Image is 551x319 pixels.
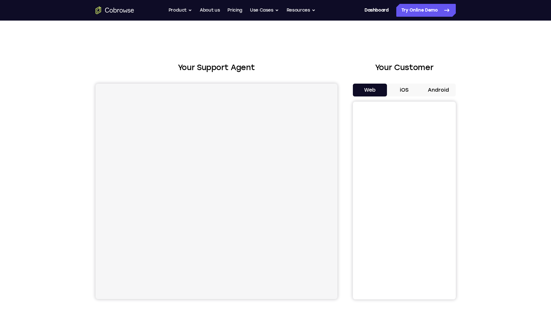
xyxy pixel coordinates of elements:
[96,6,134,14] a: Go to the home page
[387,84,421,96] button: iOS
[353,62,456,73] h2: Your Customer
[250,4,279,17] button: Use Cases
[227,4,242,17] a: Pricing
[200,4,220,17] a: About us
[353,84,387,96] button: Web
[169,4,192,17] button: Product
[421,84,456,96] button: Android
[364,4,389,17] a: Dashboard
[287,4,316,17] button: Resources
[96,84,337,299] iframe: Agent
[96,62,337,73] h2: Your Support Agent
[396,4,456,17] a: Try Online Demo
